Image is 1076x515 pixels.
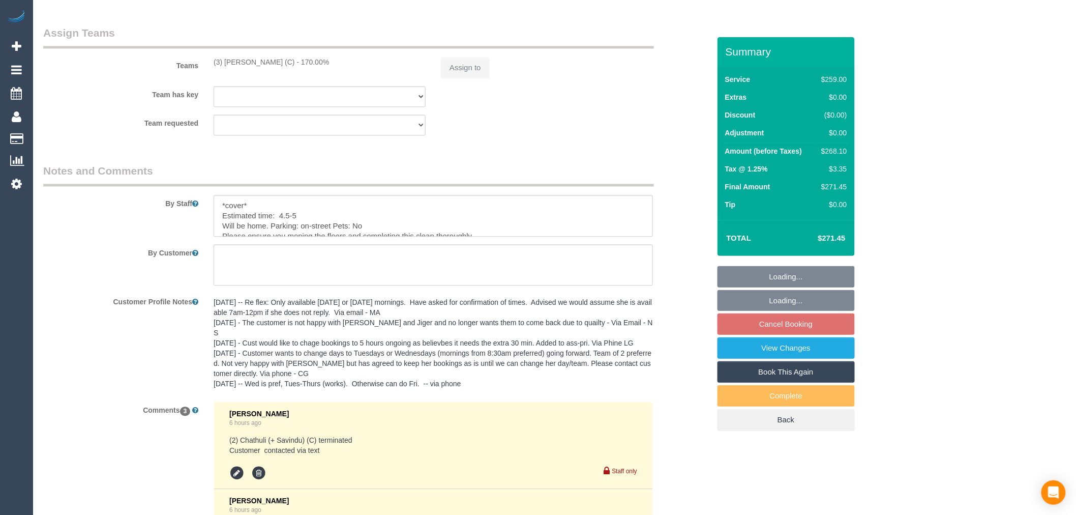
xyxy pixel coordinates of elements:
div: $268.10 [817,146,847,156]
div: $259.00 [817,74,847,84]
span: [PERSON_NAME] [229,497,289,505]
span: 3 [180,407,191,416]
legend: Notes and Comments [43,163,654,186]
pre: (2) Chathuli (+ Savindu) (C) terminated Customer contacted via text [229,435,637,455]
a: Book This Again [718,361,855,383]
span: [PERSON_NAME] [229,410,289,418]
label: By Staff [36,195,206,209]
a: 6 hours ago [229,419,261,426]
h3: Summary [726,46,850,58]
label: Extras [725,92,747,102]
a: Back [718,409,855,431]
label: Team requested [36,115,206,128]
label: Teams [36,57,206,71]
h4: $271.45 [787,234,845,243]
label: Tip [725,199,736,210]
div: ($0.00) [817,110,847,120]
strong: Total [727,234,752,242]
label: Adjustment [725,128,764,138]
div: (3) [PERSON_NAME] (C) - 170.00% [214,57,426,67]
legend: Assign Teams [43,25,654,48]
label: Discount [725,110,756,120]
small: Staff only [612,468,637,475]
div: $0.00 [817,92,847,102]
a: View Changes [718,337,855,359]
label: Tax @ 1.25% [725,164,768,174]
div: $0.00 [817,128,847,138]
label: By Customer [36,244,206,258]
label: Amount (before Taxes) [725,146,802,156]
div: $3.35 [817,164,847,174]
label: Final Amount [725,182,770,192]
div: Open Intercom Messenger [1041,480,1066,505]
div: $0.00 [817,199,847,210]
img: Automaid Logo [6,10,26,24]
div: $271.45 [817,182,847,192]
label: Service [725,74,751,84]
pre: [DATE] -- Re flex: Only available [DATE] or [DATE] mornings. Have asked for confirmation of times... [214,297,653,389]
label: Comments [36,402,206,415]
a: 6 hours ago [229,506,261,513]
label: Customer Profile Notes [36,293,206,307]
label: Team has key [36,86,206,100]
